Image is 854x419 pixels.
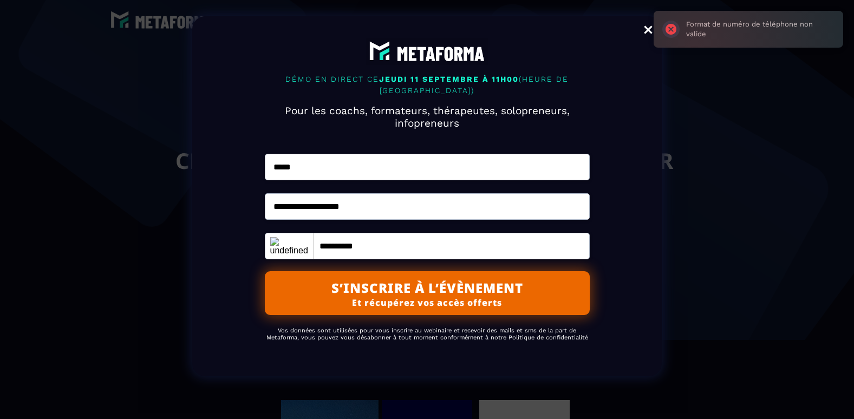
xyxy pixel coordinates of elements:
img: undefined [270,237,308,256]
h2: Pour les coachs, formateurs, thérapeutes, solopreneurs, infopreneurs [252,99,602,135]
a: Close [637,19,659,43]
h2: Vos données sont utilisées pour vous inscrire au webinaire et recevoir des mails et sms de la par... [265,322,590,346]
button: S’INSCRIRE À L’ÉVÈNEMENTEt récupérez vos accès offerts [265,271,590,315]
img: abe9e435164421cb06e33ef15842a39e_e5ef653356713f0d7dd3797ab850248d_Capture_d%E2%80%99e%CC%81cran_2... [366,38,488,65]
span: JEUDI 11 SEPTEMBRE À 11H00 [379,75,519,83]
p: DÉMO EN DIRECT CE (HEURE DE [GEOGRAPHIC_DATA]) [252,71,602,99]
